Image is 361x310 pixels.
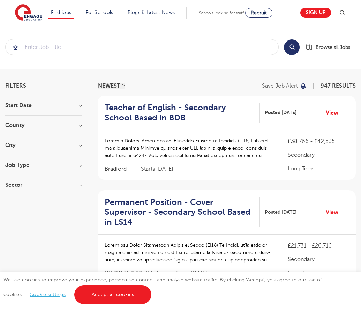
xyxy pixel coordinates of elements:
[15,4,42,22] img: Engage Education
[321,83,356,89] span: 947 RESULTS
[141,165,173,173] p: Starts [DATE]
[105,242,274,264] p: Loremipsu Dolor Sitametcon Adipis el Seddo (EI18) Te Incidi, ut’la etdolor magn a enimad mini ven...
[5,83,26,89] span: Filters
[288,151,349,159] p: Secondary
[305,43,356,51] a: Browse all Jobs
[105,137,274,159] p: Loremip Dolorsi Ametcons adi Elitseddo Eiusmo te Incididu (UT6) Lab etd ma aliquaenima Minimve qu...
[5,162,82,168] h3: Job Type
[6,39,278,55] input: Submit
[105,270,168,277] span: [GEOGRAPHIC_DATA]
[3,277,322,297] span: We use cookies to improve your experience, personalise content, and analyse website traffic. By c...
[175,270,208,277] p: Starts [DATE]
[288,269,349,277] p: Long Term
[288,255,349,264] p: Secondary
[199,10,244,15] span: Schools looking for staff
[105,165,134,173] span: Bradford
[288,242,349,250] p: £21,731 - £26,716
[245,8,272,18] a: Recruit
[85,10,113,15] a: For Schools
[30,292,66,297] a: Cookie settings
[51,10,72,15] a: Find jobs
[265,208,296,216] span: Posted [DATE]
[5,182,82,188] h3: Sector
[316,43,350,51] span: Browse all Jobs
[262,83,298,89] p: Save job alert
[105,103,254,123] h2: Teacher of English - Secondary School Based in BD8
[326,108,344,117] a: View
[74,285,152,304] a: Accept all cookies
[105,197,254,227] h2: Permanent Position - Cover Supervisor - Secondary School Based in LS14
[326,208,344,217] a: View
[284,39,300,55] button: Search
[105,197,260,227] a: Permanent Position - Cover Supervisor - Secondary School Based in LS14
[128,10,175,15] a: Blogs & Latest News
[5,39,279,55] div: Submit
[5,123,82,128] h3: County
[288,137,349,146] p: £38,766 - £42,535
[105,103,260,123] a: Teacher of English - Secondary School Based in BD8
[300,8,331,18] a: Sign up
[5,142,82,148] h3: City
[288,164,349,173] p: Long Term
[262,83,307,89] button: Save job alert
[5,103,82,108] h3: Start Date
[251,10,267,15] span: Recruit
[265,109,296,116] span: Posted [DATE]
